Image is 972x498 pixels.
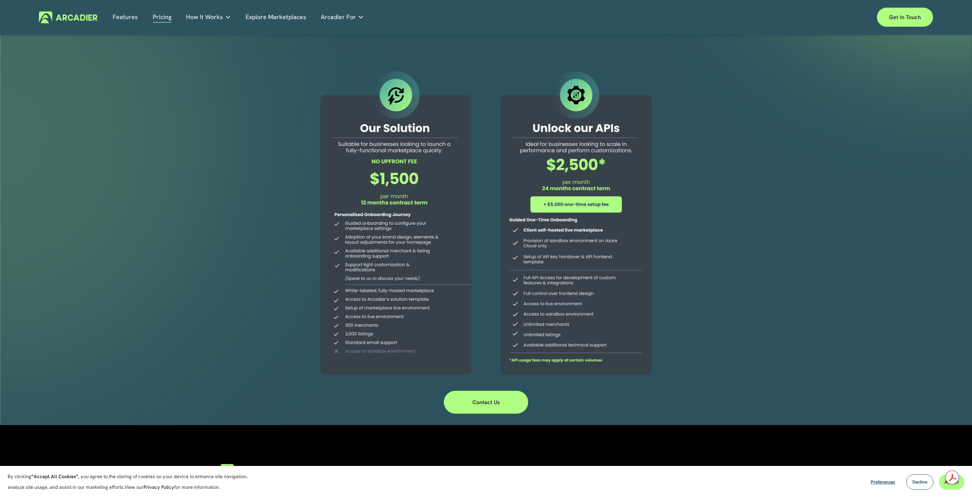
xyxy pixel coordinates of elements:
[444,465,472,474] strong: Features
[153,11,171,23] a: Pricing
[444,391,529,414] a: Contact Us
[186,11,231,23] a: folder dropdown
[39,11,97,23] img: Arcadier
[939,474,964,490] button: Accept
[871,479,895,485] span: Preferences
[670,465,699,474] span: Company
[246,11,306,23] a: Explore Marketplaces
[945,479,959,485] span: Accept
[113,11,138,23] a: Features
[912,479,927,485] span: Decline
[8,471,256,493] p: By clicking , you agree to the storing of cookies on your device to enhance site navigation, anal...
[865,474,901,490] button: Preferences
[332,465,399,474] strong: Explore Marketplaces
[877,8,933,27] a: Get in touch
[321,12,356,23] span: Arcadier For
[31,473,78,480] strong: “Accept All Cookies”
[144,484,174,490] a: Privacy Policy
[186,12,223,23] span: How It Works
[321,11,364,23] a: folder dropdown
[557,465,598,474] strong: How it Works
[906,474,933,490] button: Decline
